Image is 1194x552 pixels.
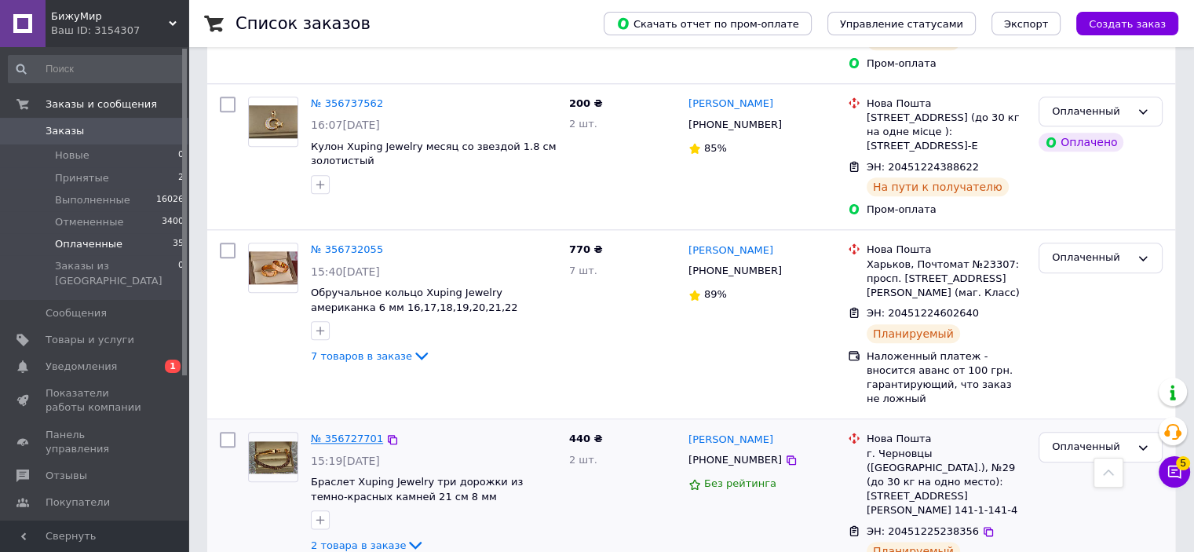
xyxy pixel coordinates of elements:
[311,539,406,550] span: 2 товара в заказе
[178,171,184,185] span: 2
[685,115,785,135] div: [PHONE_NUMBER]
[604,12,812,35] button: Скачать отчет по пром-оплате
[46,333,134,347] span: Товары и услуги
[46,360,117,374] span: Уведомления
[311,97,383,109] a: № 356737562
[1159,456,1190,488] button: Чат с покупателем5
[688,243,773,258] a: [PERSON_NAME]
[569,454,597,466] span: 2 шт.
[249,105,298,138] img: Фото товару
[688,97,773,111] a: [PERSON_NAME]
[51,9,169,24] span: БижуМир
[311,141,556,167] a: Кулон Xuping Jewelry месяц со звездой 1.8 см золотистый
[248,97,298,147] a: Фото товару
[1076,12,1178,35] button: Создать заказ
[867,258,1026,301] div: Харьков, Почтомат №23307: просп. [STREET_ADDRESS][PERSON_NAME] (маг. Класс)
[1052,250,1130,266] div: Оплаченный
[1061,17,1178,29] a: Создать заказ
[867,203,1026,217] div: Пром-оплата
[311,455,380,467] span: 15:19[DATE]
[1052,104,1130,120] div: Оплаченный
[55,148,89,163] span: Новые
[46,495,110,510] span: Покупатели
[569,118,597,130] span: 2 шт.
[311,476,523,517] a: Браслет Xuping Jewelry три дорожки из темно-красных камней 21 см 8 мм золотистый
[688,433,773,448] a: [PERSON_NAME]
[616,16,799,31] span: Скачать отчет по пром-оплате
[569,243,603,255] span: 770 ₴
[867,432,1026,446] div: Нова Пошта
[867,111,1026,154] div: [STREET_ADDRESS] (до 30 кг на одне місце ): [STREET_ADDRESS]-Е
[311,349,431,361] a: 7 товаров в заказе
[248,243,298,293] a: Фото товару
[1176,456,1190,470] span: 5
[867,177,1009,196] div: На пути к получателю
[867,349,1026,407] div: Наложенный платеж - вносится аванс от 100 грн. гарантирующий, что заказ не ложный
[165,360,181,373] span: 1
[46,306,107,320] span: Сообщения
[569,97,603,109] span: 200 ₴
[1052,439,1130,455] div: Оплаченный
[311,243,383,255] a: № 356732055
[867,97,1026,111] div: Нова Пошта
[46,469,87,483] span: Отзывы
[704,477,776,489] span: Без рейтинга
[569,433,603,444] span: 440 ₴
[1089,18,1166,30] span: Создать заказ
[162,215,184,229] span: 3400
[311,265,380,278] span: 15:40[DATE]
[867,161,979,173] span: ЭН: 20451224388622
[55,193,130,207] span: Выполненные
[311,349,412,361] span: 7 товаров в заказе
[867,525,979,537] span: ЭН: 20451225238356
[249,441,298,474] img: Фото товару
[840,18,963,30] span: Управление статусами
[55,259,178,287] span: Заказы из [GEOGRAPHIC_DATA]
[55,215,123,229] span: Отмененные
[311,433,383,444] a: № 356727701
[685,450,785,470] div: [PHONE_NUMBER]
[51,24,188,38] div: Ваш ID: 3154307
[249,251,298,284] img: Фото товару
[46,97,157,111] span: Заказы и сообщения
[704,288,727,300] span: 89%
[867,447,1026,518] div: г. Черновцы ([GEOGRAPHIC_DATA].), №29 (до 30 кг на одно место): [STREET_ADDRESS][PERSON_NAME] 141...
[46,428,145,456] span: Панель управления
[867,57,1026,71] div: Пром-оплата
[1004,18,1048,30] span: Экспорт
[248,432,298,482] a: Фото товару
[569,265,597,276] span: 7 шт.
[311,119,380,131] span: 16:07[DATE]
[685,261,785,281] div: [PHONE_NUMBER]
[46,124,84,138] span: Заказы
[8,55,185,83] input: Поиск
[827,12,976,35] button: Управление статусами
[173,237,184,251] span: 35
[1039,133,1123,152] div: Оплачено
[311,539,425,550] a: 2 товара в заказе
[867,243,1026,257] div: Нова Пошта
[867,324,960,343] div: Планируемый
[311,287,517,327] a: Обручальное кольцо Xuping Jewelry американка 6 мм 16,17,18,19,20,21,22 золотистое 22
[704,142,727,154] span: 85%
[867,307,979,319] span: ЭН: 20451224602640
[236,14,371,33] h1: Список заказов
[991,12,1061,35] button: Экспорт
[46,386,145,415] span: Показатели работы компании
[178,259,184,287] span: 0
[55,237,122,251] span: Оплаченные
[156,193,184,207] span: 16026
[178,148,184,163] span: 0
[55,171,109,185] span: Принятые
